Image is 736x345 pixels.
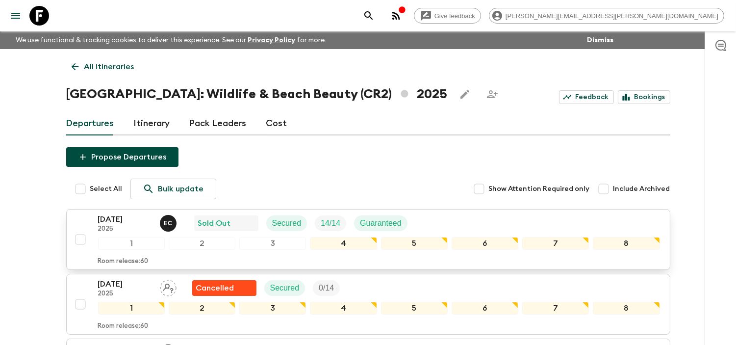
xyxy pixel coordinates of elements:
div: 1 [98,237,165,250]
a: Feedback [559,90,614,104]
div: 2 [169,237,235,250]
span: Assign pack leader [160,283,177,291]
div: 2 [169,302,235,315]
div: 3 [239,237,306,250]
p: 0 / 14 [319,282,334,294]
div: 3 [239,302,306,315]
p: Room release: 60 [98,322,149,330]
div: Flash Pack cancellation [192,280,256,296]
h1: [GEOGRAPHIC_DATA]: Wildlife & Beach Beauty (CR2) 2025 [66,84,447,104]
div: Trip Fill [313,280,340,296]
button: Dismiss [584,33,616,47]
a: Bulk update [130,179,216,199]
div: 5 [381,237,448,250]
div: 8 [593,302,660,315]
span: Include Archived [613,184,670,194]
button: Propose Departures [66,147,178,167]
span: Eduardo Caravaca [160,218,178,226]
span: Show Attention Required only [489,184,590,194]
div: 4 [310,302,377,315]
div: 4 [310,237,377,250]
button: menu [6,6,25,26]
div: [PERSON_NAME][EMAIL_ADDRESS][PERSON_NAME][DOMAIN_NAME] [489,8,724,24]
button: EC [160,215,178,232]
div: 6 [452,237,518,250]
a: Bookings [618,90,670,104]
a: Departures [66,112,114,135]
p: Room release: 60 [98,258,149,265]
p: Secured [272,217,302,229]
div: 8 [593,237,660,250]
p: 2025 [98,225,152,233]
div: 1 [98,302,165,315]
button: Edit this itinerary [455,84,475,104]
a: Cost [266,112,287,135]
span: Share this itinerary [482,84,502,104]
p: Sold Out [198,217,231,229]
p: [DATE] [98,278,152,290]
a: Give feedback [414,8,481,24]
button: search adventures [359,6,379,26]
p: Secured [270,282,300,294]
div: 7 [522,237,589,250]
span: Select All [90,184,123,194]
button: [DATE]2025Assign pack leaderFlash Pack cancellationSecuredTrip Fill12345678Room release:60 [66,274,670,335]
p: [DATE] [98,213,152,225]
div: Secured [266,215,307,231]
button: [DATE]2025Eduardo Caravaca Sold OutSecuredTrip FillGuaranteed12345678Room release:60 [66,209,670,270]
a: Itinerary [134,112,170,135]
p: 2025 [98,290,152,298]
p: Cancelled [196,282,234,294]
div: 5 [381,302,448,315]
p: Bulk update [158,183,204,195]
a: Privacy Policy [248,37,295,44]
div: Secured [264,280,305,296]
div: 7 [522,302,589,315]
p: E C [164,219,173,227]
p: Guaranteed [360,217,402,229]
span: [PERSON_NAME][EMAIL_ADDRESS][PERSON_NAME][DOMAIN_NAME] [500,12,724,20]
div: Trip Fill [315,215,346,231]
span: Give feedback [429,12,481,20]
p: We use functional & tracking cookies to deliver this experience. See our for more. [12,31,330,49]
a: All itineraries [66,57,140,77]
a: Pack Leaders [190,112,247,135]
div: 6 [452,302,518,315]
p: All itineraries [84,61,134,73]
p: 14 / 14 [321,217,340,229]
